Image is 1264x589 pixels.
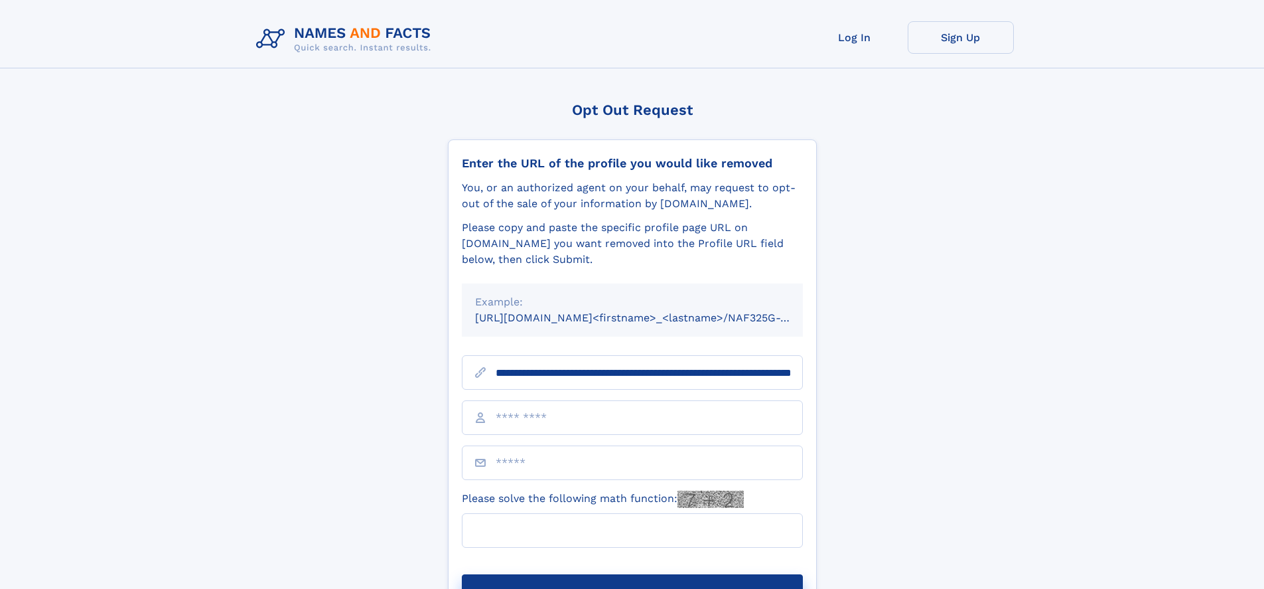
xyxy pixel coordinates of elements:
[462,491,744,508] label: Please solve the following math function:
[475,294,790,310] div: Example:
[462,180,803,212] div: You, or an authorized agent on your behalf, may request to opt-out of the sale of your informatio...
[462,220,803,268] div: Please copy and paste the specific profile page URL on [DOMAIN_NAME] you want removed into the Pr...
[908,21,1014,54] a: Sign Up
[475,311,828,324] small: [URL][DOMAIN_NAME]<firstname>_<lastname>/NAF325G-xxxxxxxx
[802,21,908,54] a: Log In
[251,21,442,57] img: Logo Names and Facts
[448,102,817,118] div: Opt Out Request
[462,156,803,171] div: Enter the URL of the profile you would like removed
